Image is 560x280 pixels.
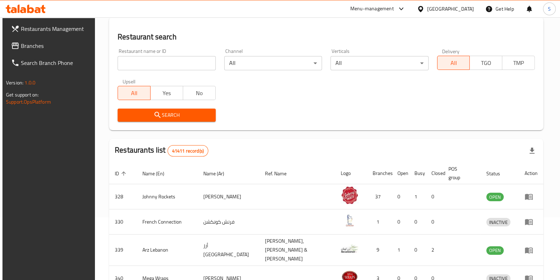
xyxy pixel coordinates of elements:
div: Menu [525,246,538,254]
button: Search [118,109,215,122]
span: 1.0.0 [24,78,35,87]
div: OPEN [486,246,504,255]
th: Logo [335,163,367,184]
button: All [437,56,470,70]
button: All [118,86,151,100]
td: أرز [GEOGRAPHIC_DATA] [198,235,259,266]
span: 41411 record(s) [168,148,208,154]
td: 330 [109,209,137,235]
td: 1 [367,209,392,235]
span: Name (Ar) [203,169,233,178]
span: Yes [153,88,180,98]
span: INACTIVE [486,218,510,226]
div: All [224,56,322,70]
span: POS group [448,165,472,182]
div: Export file [524,142,541,159]
div: [GEOGRAPHIC_DATA] [427,5,474,13]
td: 339 [109,235,137,266]
span: Version: [6,78,23,87]
td: Johnny Rockets [137,184,198,209]
td: 328 [109,184,137,209]
button: TGO [469,56,502,70]
label: Delivery [442,49,460,54]
th: Action [519,163,543,184]
input: Search for restaurant name or ID.. [118,56,215,70]
span: Ref. Name [265,169,296,178]
span: OPEN [486,246,504,254]
span: Status [486,169,509,178]
td: 0 [426,184,443,209]
h2: Restaurant search [118,32,535,42]
th: Busy [409,163,426,184]
span: S [548,5,551,13]
a: Support.OpsPlatform [6,97,51,106]
span: TMP [505,58,532,68]
td: [PERSON_NAME] [198,184,259,209]
span: Name (En) [142,169,174,178]
th: Closed [426,163,443,184]
span: ID [115,169,128,178]
img: French Connection [341,212,358,229]
td: 0 [409,209,426,235]
td: 1 [392,235,409,266]
span: Search [123,111,210,120]
td: 37 [367,184,392,209]
div: Menu-management [350,5,394,13]
a: Branches [5,37,96,54]
span: TGO [473,58,499,68]
td: French Connection [137,209,198,235]
span: Get support on: [6,90,39,99]
td: فرنش كونكشن [198,209,259,235]
div: Menu [525,218,538,226]
td: 0 [392,209,409,235]
th: Open [392,163,409,184]
a: Search Branch Phone [5,54,96,71]
span: No [186,88,213,98]
td: 1 [409,184,426,209]
label: Upsell [123,79,136,84]
div: Total records count [168,145,208,157]
span: All [440,58,467,68]
td: 0 [426,209,443,235]
span: Search Branch Phone [21,59,90,67]
button: Yes [150,86,183,100]
button: TMP [502,56,535,70]
td: 0 [409,235,426,266]
img: Johnny Rockets [341,186,358,204]
td: 2 [426,235,443,266]
div: All [330,56,428,70]
td: [PERSON_NAME],[PERSON_NAME] & [PERSON_NAME] [259,235,335,266]
span: All [121,88,148,98]
div: OPEN [486,193,504,201]
th: Branches [367,163,392,184]
span: OPEN [486,193,504,201]
span: Branches [21,42,90,50]
td: Arz Lebanon [137,235,198,266]
span: Restaurants Management [21,24,90,33]
div: Menu [525,192,538,201]
button: No [183,86,216,100]
img: Arz Lebanon [341,240,358,258]
td: 9 [367,235,392,266]
td: 0 [392,184,409,209]
h2: Restaurants list [115,145,208,157]
a: Restaurants Management [5,20,96,37]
